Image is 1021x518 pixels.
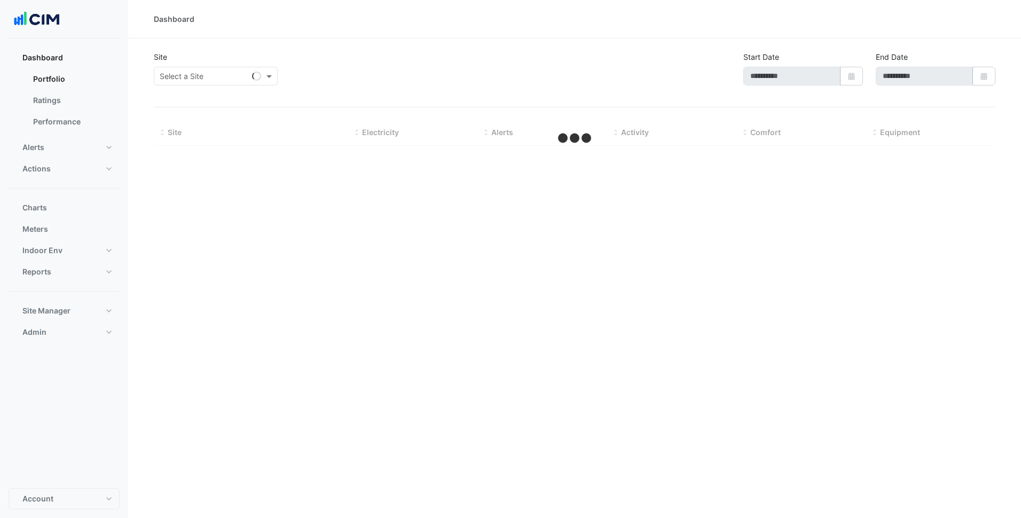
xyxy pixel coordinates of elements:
span: Actions [22,163,51,174]
button: Actions [9,158,120,179]
span: Admin [22,327,46,338]
button: Meters [9,218,120,240]
span: Dashboard [22,52,63,63]
span: Reports [22,266,51,277]
span: Electricity [362,128,399,137]
button: Alerts [9,137,120,158]
label: Start Date [743,51,779,62]
span: Account [22,493,53,504]
label: End Date [876,51,908,62]
button: Admin [9,321,120,343]
button: Indoor Env [9,240,120,261]
span: Site [168,128,182,137]
span: Charts [22,202,47,213]
button: Site Manager [9,300,120,321]
span: Activity [621,128,649,137]
div: Dashboard [154,13,194,25]
span: Alerts [491,128,513,137]
span: Equipment [880,128,920,137]
label: Site [154,51,167,62]
button: Reports [9,261,120,282]
span: Meters [22,224,48,234]
a: Performance [25,111,120,132]
img: Company Logo [13,9,61,30]
a: Portfolio [25,68,120,90]
div: Dashboard [9,68,120,137]
span: Site Manager [22,305,70,316]
a: Ratings [25,90,120,111]
button: Dashboard [9,47,120,68]
button: Charts [9,197,120,218]
span: Indoor Env [22,245,62,256]
button: Account [9,488,120,509]
span: Alerts [22,142,44,153]
span: Comfort [750,128,781,137]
